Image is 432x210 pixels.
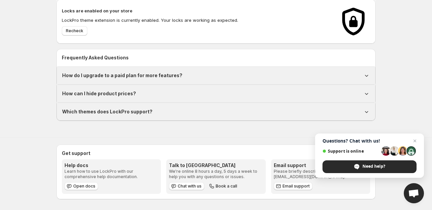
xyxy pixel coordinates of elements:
h2: Frequently Asked Questions [62,54,370,61]
a: Email support [274,182,312,190]
a: Open chat [404,183,424,203]
span: Chat with us [178,183,202,189]
p: Learn how to use LockPro with our comprehensive help documentation. [64,169,158,179]
h1: How do I upgrade to a paid plan for more features? [62,72,182,79]
span: Open docs [73,183,95,189]
button: Chat with us [169,182,204,190]
a: Open docs [64,182,98,190]
h3: Email support [274,162,368,169]
span: Need help? [362,163,385,169]
p: LockPro theme extension is currently enabled. Your locks are working as expected. [62,17,330,23]
span: Questions? Chat with us! [322,138,417,144]
h2: Get support [62,150,370,157]
h1: Which themes does LockPro support? [62,108,153,115]
span: Need help? [322,160,417,173]
span: Support is online [322,149,379,154]
h3: Talk to [GEOGRAPHIC_DATA] [169,162,263,169]
span: Book a call [216,183,237,189]
h1: How can I hide product prices? [62,90,136,97]
h2: Locks are enabled on your store [62,7,330,14]
button: Book a call [207,182,240,190]
p: Please briefly describe your query and email [EMAIL_ADDRESS][DOMAIN_NAME]. [274,169,368,179]
span: Recheck [66,28,83,34]
p: We're online 8 hours a day, 5 days a week to help you with any questions or issues. [169,169,263,179]
button: Recheck [62,26,87,36]
h3: Help docs [64,162,158,169]
span: Email support [283,183,310,189]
